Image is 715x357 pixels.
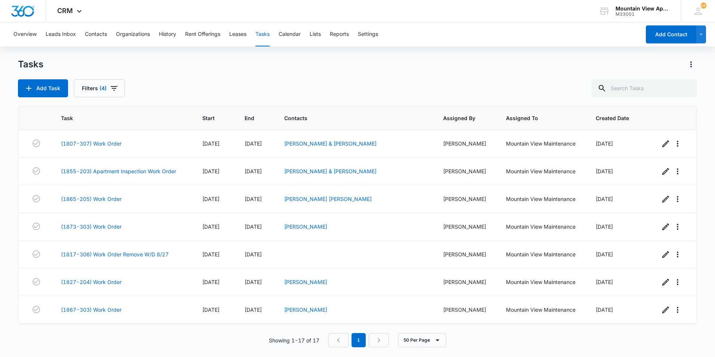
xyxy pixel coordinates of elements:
span: [DATE] [596,223,613,230]
span: [DATE] [245,196,262,202]
a: (1817-306) Work Order Remove W/D 8/27 [61,250,169,258]
a: (1855-203) Apartment Inspection Work Order [61,167,176,175]
span: Assigned By [443,114,477,122]
a: (1865-205) Work Order [61,195,122,203]
div: [PERSON_NAME] [443,278,488,286]
span: [DATE] [596,168,613,174]
button: Add Task [18,79,68,97]
a: (1827-204) Work Order [61,278,122,286]
input: Search Tasks [592,79,697,97]
span: 161 [700,3,706,9]
span: [DATE] [202,251,220,257]
div: [PERSON_NAME] [443,306,488,314]
span: [DATE] [245,223,262,230]
span: [DATE] [202,140,220,147]
div: Mountain View Maintenance [506,250,578,258]
span: Contacts [284,114,414,122]
span: Task [61,114,174,122]
div: Mountain View Maintenance [506,306,578,314]
span: Start [202,114,216,122]
div: Mountain View Maintenance [506,140,578,147]
a: (1873-303) Work Order [61,223,122,231]
div: [PERSON_NAME] [443,250,488,258]
a: (1867-303) Work Order [61,306,122,314]
span: [DATE] [202,196,220,202]
button: Lists [310,22,321,46]
span: End [245,114,255,122]
span: (4) [99,86,107,91]
span: [DATE] [245,279,262,285]
button: Actions [685,58,697,70]
span: [DATE] [202,223,220,230]
h1: Tasks [18,59,43,70]
span: Assigned To [506,114,567,122]
button: Calendar [279,22,301,46]
span: [DATE] [596,196,613,202]
p: Showing 1-17 of 17 [269,336,319,344]
div: Mountain View Maintenance [506,195,578,203]
button: Add Contact [646,25,696,43]
a: [PERSON_NAME] [284,223,327,230]
div: [PERSON_NAME] [443,195,488,203]
span: [DATE] [202,168,220,174]
button: Rent Offerings [185,22,220,46]
span: Created Date [596,114,631,122]
a: [PERSON_NAME] [284,279,327,285]
button: Organizations [116,22,150,46]
button: Reports [330,22,349,46]
button: Filters(4) [74,79,125,97]
div: Mountain View Maintenance [506,223,578,231]
span: [DATE] [596,279,613,285]
a: [PERSON_NAME] [PERSON_NAME] [284,196,372,202]
div: [PERSON_NAME] [443,223,488,231]
span: [DATE] [596,140,613,147]
div: [PERSON_NAME] [443,167,488,175]
div: notifications count [700,3,706,9]
button: Leases [229,22,246,46]
nav: Pagination [328,333,389,347]
a: [PERSON_NAME] [284,306,327,313]
div: account name [616,6,670,12]
a: [PERSON_NAME] & [PERSON_NAME] [284,140,377,147]
span: [DATE] [202,279,220,285]
div: Mountain View Maintenance [506,278,578,286]
span: [DATE] [202,306,220,313]
a: (1807-307) Work Order [61,140,122,147]
a: [PERSON_NAME] & [PERSON_NAME] [284,168,377,174]
span: [DATE] [245,168,262,174]
span: [DATE] [245,251,262,257]
span: [DATE] [245,306,262,313]
span: [DATE] [245,140,262,147]
div: Mountain View Maintenance [506,167,578,175]
button: Leads Inbox [46,22,76,46]
em: 1 [352,333,366,347]
div: account id [616,12,670,17]
button: History [159,22,176,46]
span: CRM [57,7,73,15]
button: Settings [358,22,378,46]
div: [PERSON_NAME] [443,140,488,147]
span: [DATE] [596,306,613,313]
button: Overview [13,22,37,46]
button: Tasks [255,22,270,46]
span: [DATE] [596,251,613,257]
button: Contacts [85,22,107,46]
button: 50 Per Page [398,333,446,347]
